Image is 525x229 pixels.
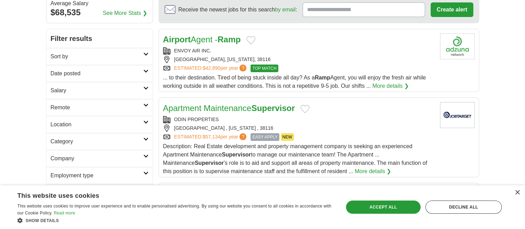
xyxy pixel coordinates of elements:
span: ? [239,65,246,71]
h2: Location [51,120,143,129]
a: ESTIMATED:$42,890per year? [174,65,248,72]
button: Add to favorite jobs [246,36,255,44]
strong: Supervisor [251,103,295,113]
a: Salary [46,82,153,99]
strong: Ramp [218,35,241,44]
div: Show details [17,217,334,224]
img: Company logo [440,102,475,128]
a: Company [46,150,153,167]
div: $68,535 [51,6,149,19]
span: Receive the newest jobs for this search : [178,6,297,14]
button: Add to favorite jobs [300,105,310,113]
strong: Ramp [315,75,330,80]
h2: Company [51,154,143,163]
div: [GEOGRAPHIC_DATA], [US_STATE], 38116 [163,56,434,63]
h2: Category [51,137,143,146]
h2: Sort by [51,52,143,61]
a: by email [275,7,296,12]
a: Apartment MaintenanceSupervisor [163,103,295,113]
div: ODIN PROPERTIES [163,116,434,123]
span: ... to their destination. Tired of being stuck inside all day? As a Agent, you will enjoy the fre... [163,75,426,89]
h2: Remote [51,103,143,112]
span: Show details [26,218,59,223]
a: Sort by [46,48,153,65]
div: [GEOGRAPHIC_DATA] , [US_STATE] , 38116 [163,125,434,132]
a: Date posted [46,65,153,82]
a: Read more, opens a new window [54,211,75,215]
a: AirportAgent -Ramp [163,35,241,44]
div: Close [515,190,520,195]
h2: Employment type [51,171,143,180]
div: Decline all [425,201,502,214]
div: Average Salary [51,1,149,6]
a: Category [46,133,153,150]
h2: Date posted [51,69,143,78]
a: Location [46,116,153,133]
strong: Supervisor [195,160,224,166]
span: This website uses cookies to improve user experience and to enable personalised advertising. By u... [17,204,331,215]
span: ? [239,133,246,140]
h2: Filter results [46,29,153,48]
strong: Airport [163,35,191,44]
div: This website uses cookies [17,189,316,200]
a: See More Stats ❯ [103,9,147,17]
a: Employment type [46,167,153,184]
a: Hours [46,184,153,201]
a: ESTIMATED:$57,134per year? [174,133,248,141]
span: Description: Real Estate development and property management company is seeking an experienced Ap... [163,143,427,174]
span: EASY APPLY [251,133,279,141]
span: TOP MATCH [251,65,278,72]
button: Create alert [431,2,473,17]
h2: Salary [51,86,143,95]
span: $42,890 [203,65,220,71]
img: Company logo [440,33,475,59]
a: Remote [46,99,153,116]
div: ENVOY AIR INC. [163,47,434,54]
span: $57,134 [203,134,220,139]
span: NEW [281,133,294,141]
a: More details ❯ [355,167,391,176]
div: Accept all [346,201,421,214]
strong: Supervisor [222,152,251,158]
a: More details ❯ [372,82,409,90]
